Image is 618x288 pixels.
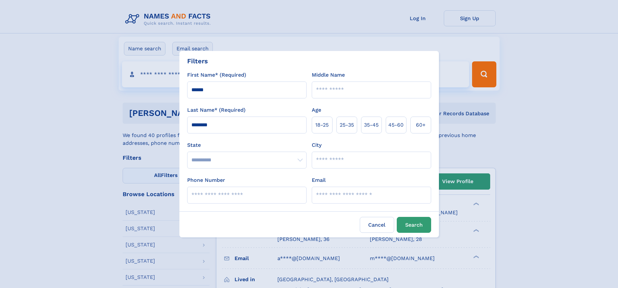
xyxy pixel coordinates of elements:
[388,121,404,129] span: 45‑60
[312,176,326,184] label: Email
[397,217,431,233] button: Search
[187,141,307,149] label: State
[187,71,246,79] label: First Name* (Required)
[416,121,426,129] span: 60+
[312,71,345,79] label: Middle Name
[187,106,246,114] label: Last Name* (Required)
[340,121,354,129] span: 25‑35
[312,106,321,114] label: Age
[187,56,208,66] div: Filters
[187,176,225,184] label: Phone Number
[360,217,394,233] label: Cancel
[312,141,321,149] label: City
[364,121,379,129] span: 35‑45
[315,121,329,129] span: 18‑25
